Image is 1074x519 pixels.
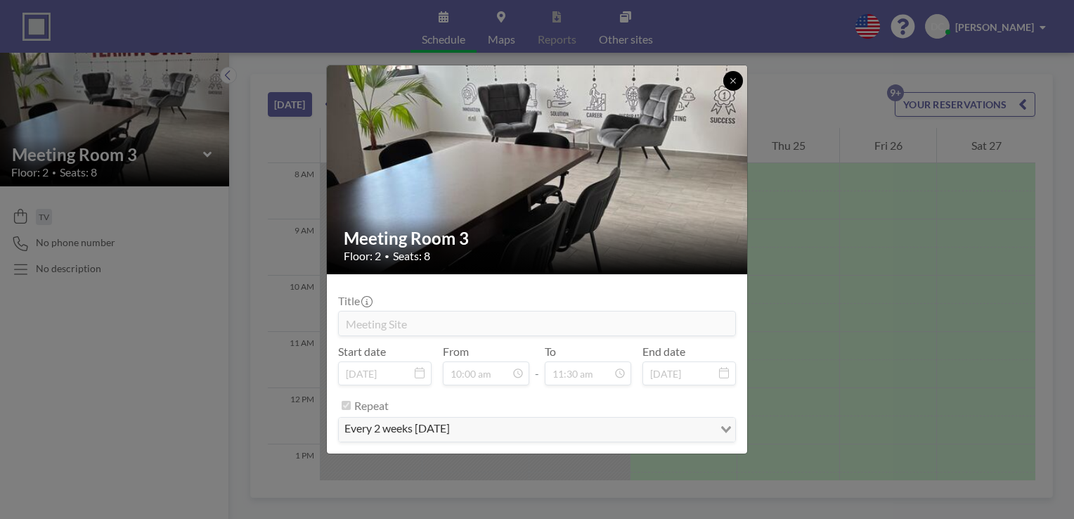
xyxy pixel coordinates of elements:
[545,345,556,359] label: To
[342,421,453,439] span: every 2 weeks [DATE]
[642,345,685,359] label: End date
[443,345,469,359] label: From
[339,312,735,335] input: (No title)
[354,399,389,413] label: Repeat
[338,345,386,359] label: Start date
[535,350,539,380] span: -
[384,251,389,262] span: •
[344,249,381,263] span: Floor: 2
[338,294,371,308] label: Title
[339,418,735,442] div: Search for option
[454,421,712,439] input: Search for option
[344,228,732,249] h2: Meeting Room 3
[393,249,430,263] span: Seats: 8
